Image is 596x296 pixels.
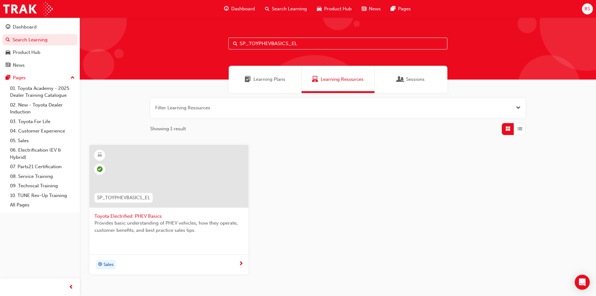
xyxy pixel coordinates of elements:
span: up-icon [70,74,75,82]
span: News [369,5,381,13]
a: All Pages [8,200,77,210]
span: next-icon [239,261,243,267]
a: Dashboard [3,21,77,33]
span: search-icon [265,5,269,13]
span: search-icon [6,37,10,43]
div: News [13,62,25,69]
a: guage-iconDashboard [219,3,260,15]
button: DashboardSearch LearningProduct HubNews [3,20,77,72]
button: Pages [3,72,77,84]
span: Product Hub [324,5,352,13]
span: Learning Resources [321,76,364,83]
span: Toyota Electrified: PHEV Basics [94,213,243,220]
div: Pages [13,74,26,81]
a: 09. Technical Training [8,181,77,191]
a: Search Learning [3,34,77,46]
input: Search... [228,38,447,49]
a: SessionsSessions [374,66,447,93]
span: List [517,125,522,132]
a: car-iconProduct Hub [312,3,357,15]
div: Open Intercom Messenger [575,275,590,290]
span: Learning Plans [253,76,285,83]
span: learningResourceType_ELEARNING-icon [98,151,102,159]
span: pages-icon [6,75,10,81]
a: 06. Electrification (EV & Hybrid) [8,145,77,162]
span: SP_TOYPHEVBASICS_EL [97,194,150,201]
span: target-icon [98,261,102,269]
button: BS [582,3,593,14]
a: 04. Customer Experience [8,126,77,136]
img: Trak [3,2,53,16]
span: Grid [506,125,510,132]
span: Learning Resources [312,76,318,83]
span: learningRecordVerb_PASS-icon [97,166,103,172]
span: Dashboard [231,5,255,13]
span: Sessions [397,76,404,83]
a: 10. TUNE Rev-Up Training [8,191,77,200]
span: Learning Plans [245,76,251,83]
a: pages-iconPages [386,3,416,15]
a: 02. New - Toyota Dealer Induction [8,100,77,117]
span: news-icon [362,5,366,13]
span: Showing 1 result [150,125,186,132]
span: news-icon [6,63,10,68]
a: news-iconNews [357,3,386,15]
span: car-icon [317,5,322,13]
a: News [3,60,77,71]
span: pages-icon [391,5,395,13]
span: prev-icon [69,283,74,291]
button: Open the filter [516,104,521,112]
a: Learning ResourcesLearning Resources [302,66,374,93]
span: Provides basic understanding of PHEV vehicles, how they operate, customer benefits, and best prac... [94,220,243,234]
a: Product Hub [3,47,77,58]
a: 07. Parts21 Certification [8,162,77,172]
a: search-iconSearch Learning [260,3,312,15]
div: Product Hub [13,49,40,56]
span: Sales [104,261,114,268]
span: BS [584,5,590,13]
a: 01. Toyota Academy - 2025 Dealer Training Catalogue [8,84,77,100]
a: SP_TOYPHEVBASICS_ELToyota Electrified: PHEV BasicsProvides basic understanding of PHEV vehicles, ... [89,145,248,274]
a: 03. Toyota For Life [8,117,77,127]
a: Learning PlansLearning Plans [229,66,302,93]
div: Dashboard [13,23,37,31]
span: Sessions [406,76,425,83]
span: guage-icon [6,24,10,30]
a: 08. Service Training [8,172,77,181]
span: car-icon [6,50,10,55]
span: guage-icon [224,5,229,13]
span: Search Learning [272,5,307,13]
span: Pages [398,5,411,13]
span: Search [233,40,237,47]
a: 05. Sales [8,136,77,146]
